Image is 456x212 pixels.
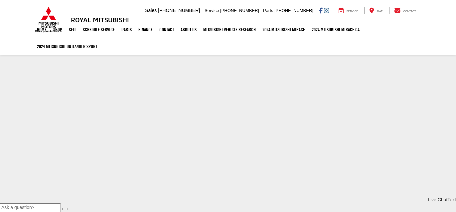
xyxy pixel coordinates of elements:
a: 2024 Mitsubishi Outlander SPORT [34,38,100,55]
a: Home [34,21,50,38]
a: Sell [66,21,79,38]
a: 2024 Mitsubishi Mirage [259,21,308,38]
span: Text [447,197,456,202]
a: Schedule Service: Opens in a new tab [79,21,118,38]
h3: Royal Mitsubishi [71,16,129,23]
a: Instagram: Click to visit our Instagram page [324,8,329,13]
a: About Us [177,21,200,38]
span: [PHONE_NUMBER] [274,8,313,13]
a: Facebook: Click to visit our Facebook page [319,8,323,13]
span: Service [347,10,358,13]
button: Send [62,208,68,210]
a: Service [334,7,363,14]
a: Map [364,7,387,14]
a: Text [447,197,456,203]
span: Sales [145,8,157,13]
span: [PHONE_NUMBER] [220,8,259,13]
span: Contact [403,10,416,13]
span: Service [205,8,219,13]
a: Finance [135,21,156,38]
img: Mitsubishi [34,7,64,33]
a: Contact [389,7,421,14]
span: Live Chat [428,197,447,202]
a: Parts: Opens in a new tab [118,21,135,38]
a: 2024 Mitsubishi Mirage G4 [308,21,363,38]
a: Shop [50,21,66,38]
a: Mitsubishi Vehicle Research [200,21,259,38]
span: Map [377,10,382,13]
span: [PHONE_NUMBER] [158,8,200,13]
span: Parts [263,8,273,13]
a: Contact [156,21,177,38]
a: Live Chat [428,197,447,203]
